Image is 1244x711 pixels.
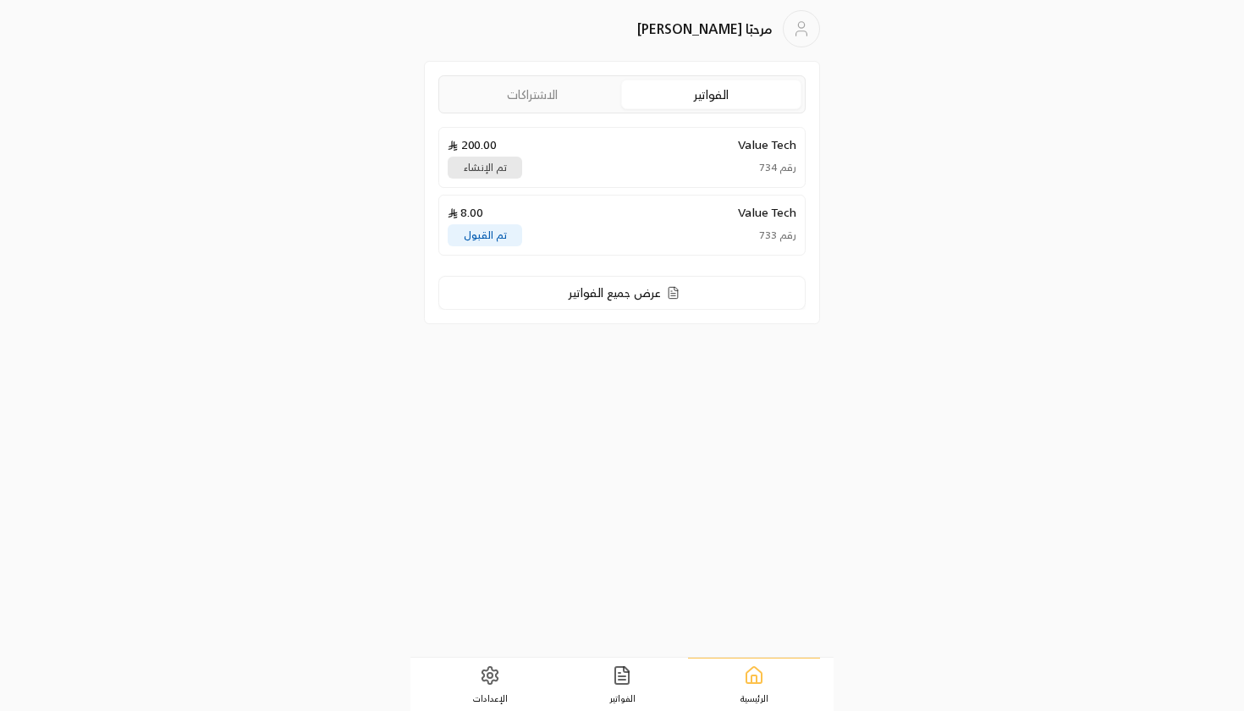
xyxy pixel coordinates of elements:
p: 8.00 [448,204,483,221]
a: عرض جميع الفواتير [438,276,806,310]
a: Value Tech200.00 رقم 734تم الإنشاء [438,127,806,188]
span: تم القبول [464,229,507,240]
p: 200.00 [448,136,497,153]
span: الرئيسية [740,692,768,704]
span: الإعدادات [473,692,508,704]
span: رقم 734 [759,161,796,174]
a: الفواتير [621,80,801,109]
p: عرض جميع الفواتير [569,284,661,301]
p: Value Tech [738,136,796,153]
a: الفواتير [556,659,688,711]
h2: مرحبًا [PERSON_NAME] [637,19,773,39]
span: رقم 733 [759,229,796,242]
a: الرئيسية [688,658,820,711]
span: الفواتير [609,692,636,704]
a: الإعدادات [424,659,556,711]
a: Value Tech8.00 رقم 733تم القبول [438,195,806,256]
p: Value Tech [738,204,796,221]
a: الاشتراكات [443,80,621,108]
span: تم الإنشاء [464,162,507,173]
